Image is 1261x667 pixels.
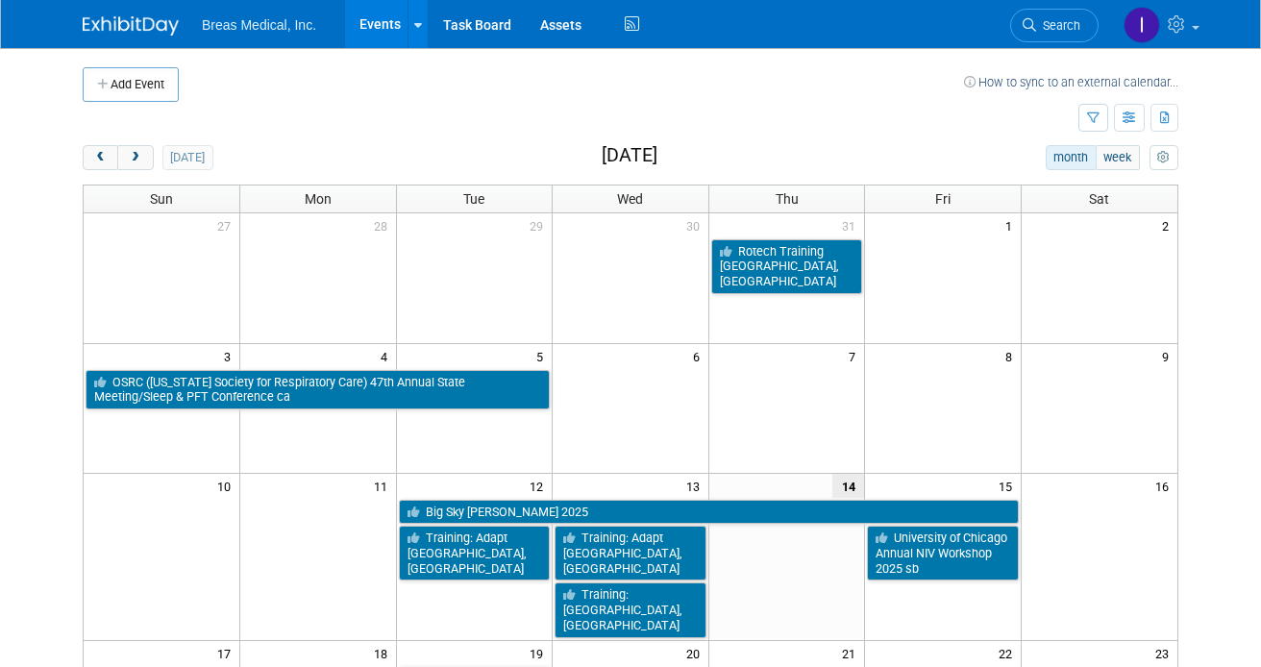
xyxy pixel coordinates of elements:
[372,213,396,237] span: 28
[528,213,552,237] span: 29
[964,75,1178,89] a: How to sync to an external calendar...
[117,145,153,170] button: next
[150,191,173,207] span: Sun
[684,641,708,665] span: 20
[372,641,396,665] span: 18
[86,370,550,409] a: OSRC ([US_STATE] Society for Respiratory Care) 47th Annual State Meeting/Sleep & PFT Conference ca
[840,213,864,237] span: 31
[1096,145,1140,170] button: week
[1160,344,1177,368] span: 9
[399,526,551,581] a: Training: Adapt [GEOGRAPHIC_DATA], [GEOGRAPHIC_DATA]
[1003,213,1021,237] span: 1
[1089,191,1109,207] span: Sat
[1124,7,1160,43] img: Inga Dolezar
[202,17,316,33] span: Breas Medical, Inc.
[840,641,864,665] span: 21
[379,344,396,368] span: 4
[1010,9,1099,42] a: Search
[83,16,179,36] img: ExhibitDay
[222,344,239,368] span: 3
[711,239,863,294] a: Rotech Training [GEOGRAPHIC_DATA], [GEOGRAPHIC_DATA]
[997,474,1021,498] span: 15
[1003,344,1021,368] span: 8
[1153,641,1177,665] span: 23
[463,191,484,207] span: Tue
[691,344,708,368] span: 6
[997,641,1021,665] span: 22
[1153,474,1177,498] span: 16
[1160,213,1177,237] span: 2
[617,191,643,207] span: Wed
[162,145,213,170] button: [DATE]
[935,191,951,207] span: Fri
[1157,152,1170,164] i: Personalize Calendar
[1150,145,1178,170] button: myCustomButton
[867,526,1019,581] a: University of Chicago Annual NIV Workshop 2025 sb
[215,474,239,498] span: 10
[372,474,396,498] span: 11
[534,344,552,368] span: 5
[399,500,1019,525] a: Big Sky [PERSON_NAME] 2025
[1046,145,1097,170] button: month
[684,213,708,237] span: 30
[555,582,706,637] a: Training: [GEOGRAPHIC_DATA], [GEOGRAPHIC_DATA]
[83,67,179,102] button: Add Event
[602,145,657,166] h2: [DATE]
[305,191,332,207] span: Mon
[528,641,552,665] span: 19
[215,213,239,237] span: 27
[215,641,239,665] span: 17
[776,191,799,207] span: Thu
[83,145,118,170] button: prev
[1036,18,1080,33] span: Search
[847,344,864,368] span: 7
